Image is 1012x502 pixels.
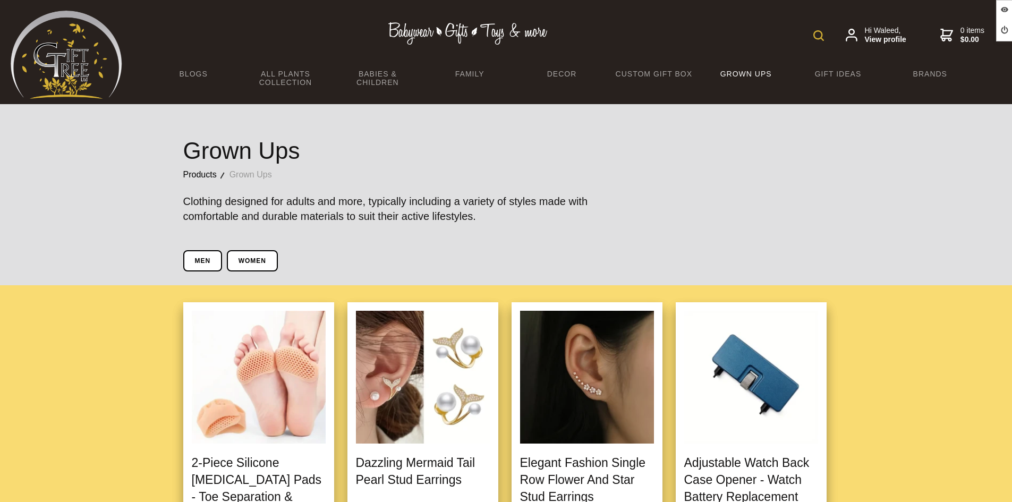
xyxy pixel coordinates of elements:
strong: $0.00 [960,35,984,45]
img: Babyware - Gifts - Toys and more... [11,11,122,99]
a: Products [183,168,229,182]
a: Grown Ups [700,63,792,85]
img: Babywear - Gifts - Toys & more [388,22,547,45]
strong: View profile [865,35,906,45]
a: Babies & Children [331,63,423,93]
a: Gift Ideas [792,63,884,85]
a: Grown Ups [229,168,285,182]
a: Brands [884,63,976,85]
h1: Grown Ups [183,138,829,164]
a: Hi Waleed,View profile [846,26,906,45]
a: Women [227,250,278,271]
a: Men [183,250,223,271]
a: 0 items$0.00 [940,26,984,45]
span: Hi Waleed, [865,26,906,45]
img: product search [813,30,824,41]
a: Family [423,63,515,85]
a: Decor [516,63,608,85]
a: All Plants Collection [240,63,331,93]
span: 0 items [960,26,984,45]
big: Clothing designed for adults and more, typically including a variety of styles made with comforta... [183,195,588,222]
a: BLOGS [148,63,240,85]
a: Custom Gift Box [608,63,700,85]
